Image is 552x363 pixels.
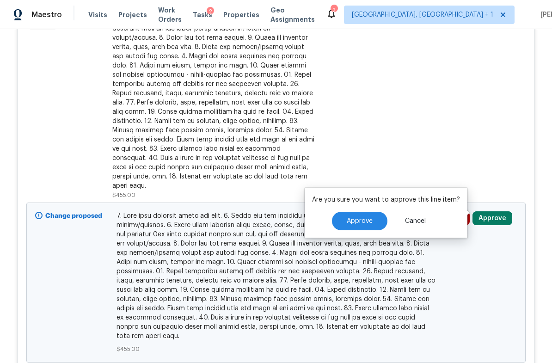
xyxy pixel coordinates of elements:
[112,192,135,198] span: $455.00
[117,345,436,354] span: $455.00
[118,10,147,19] span: Projects
[158,6,182,24] span: Work Orders
[390,212,441,230] button: Cancel
[270,6,315,24] span: Geo Assignments
[31,10,62,19] span: Maestro
[117,211,436,341] span: 7. Lore ipsu dolorsit ametc adi elit. 6. Seddo eiu tem incididu utlab etdolore ma al enim ad mini...
[193,12,212,18] span: Tasks
[472,211,512,225] button: Approve
[352,10,493,19] span: [GEOGRAPHIC_DATA], [GEOGRAPHIC_DATA] + 1
[405,218,426,225] span: Cancel
[88,10,107,19] span: Visits
[331,6,337,15] div: 2
[312,195,460,204] p: Are you sure you want to approve this line item?
[347,218,373,225] span: Approve
[207,7,214,16] div: 2
[332,212,387,230] button: Approve
[45,213,102,219] b: Change proposed
[223,10,259,19] span: Properties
